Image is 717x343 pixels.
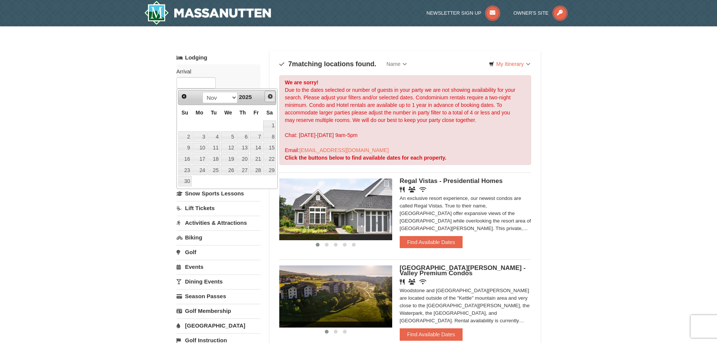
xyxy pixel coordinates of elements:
span: 7 [288,60,292,68]
a: 18 [207,154,220,164]
span: Thursday [239,110,246,116]
a: 27 [236,165,249,175]
a: Golf Membership [177,304,260,318]
span: Tuesday [211,110,217,116]
a: 7 [250,131,263,142]
a: Snow Sports Lessons [177,186,260,200]
a: My Itinerary [484,58,535,70]
span: Next [267,93,273,99]
a: 15 [263,143,276,153]
a: 30 [178,176,192,186]
a: 23 [178,165,192,175]
a: 8 [263,131,276,142]
a: 25 [207,165,220,175]
i: Banquet Facilities [408,279,416,285]
a: 3 [192,131,207,142]
a: Lodging [177,51,260,64]
a: Massanutten Resort [144,1,271,25]
a: 17 [192,154,207,164]
a: Lift Tickets [177,201,260,215]
a: 13 [236,143,249,153]
i: Restaurant [400,187,405,192]
a: 19 [221,154,236,164]
a: Newsletter Sign Up [426,10,500,16]
button: Find Available Dates [400,236,463,248]
a: Dining Events [177,274,260,288]
a: 28 [250,165,263,175]
i: Restaurant [400,279,405,285]
a: Activities & Attractions [177,216,260,230]
a: Next [265,91,276,102]
a: Season Passes [177,289,260,303]
a: 24 [192,165,207,175]
a: 9 [178,143,192,153]
strong: Click the buttons below to find available dates for each property. [285,155,446,161]
a: 10 [192,143,207,153]
div: An exclusive resort experience, our newest condos are called Regal Vistas. True to their name, [G... [400,195,531,232]
span: Wednesday [224,110,232,116]
strong: We are sorry! [285,79,318,85]
span: Prev [181,93,187,99]
a: 11 [207,143,220,153]
a: 22 [263,154,276,164]
button: Find Available Dates [400,328,463,340]
a: [EMAIL_ADDRESS][DOMAIN_NAME] [300,147,389,153]
span: Newsletter Sign Up [426,10,481,16]
a: Owner's Site [513,10,568,16]
a: 29 [263,165,276,175]
a: Prev [179,91,190,102]
a: 4 [207,131,220,142]
a: 14 [250,143,263,153]
a: 16 [178,154,192,164]
a: Events [177,260,260,274]
a: 6 [236,131,249,142]
div: Due to the dates selected or number of guests in your party we are not showing availability for y... [279,75,531,165]
a: 12 [221,143,236,153]
a: 20 [236,154,249,164]
a: 21 [250,154,263,164]
i: Wireless Internet (free) [419,187,426,192]
span: Monday [196,110,203,116]
a: 1 [263,120,276,131]
a: Name [381,56,413,72]
span: Sunday [181,110,188,116]
span: [GEOGRAPHIC_DATA][PERSON_NAME] - Valley Premium Condos [400,264,526,277]
a: Biking [177,230,260,244]
a: 5 [221,131,236,142]
div: Woodstone and [GEOGRAPHIC_DATA][PERSON_NAME] are located outside of the "Kettle" mountain area an... [400,287,531,325]
a: Golf [177,245,260,259]
span: 2025 [239,94,252,100]
a: 2 [178,131,192,142]
img: Massanutten Resort Logo [144,1,271,25]
span: Saturday [266,110,273,116]
h4: matching locations found. [279,60,376,68]
span: Regal Vistas - Presidential Homes [400,177,503,184]
span: Friday [254,110,259,116]
i: Banquet Facilities [408,187,416,192]
i: Wireless Internet (free) [419,279,426,285]
label: Arrival [177,68,255,75]
span: Owner's Site [513,10,549,16]
a: [GEOGRAPHIC_DATA] [177,319,260,332]
a: 26 [221,165,236,175]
